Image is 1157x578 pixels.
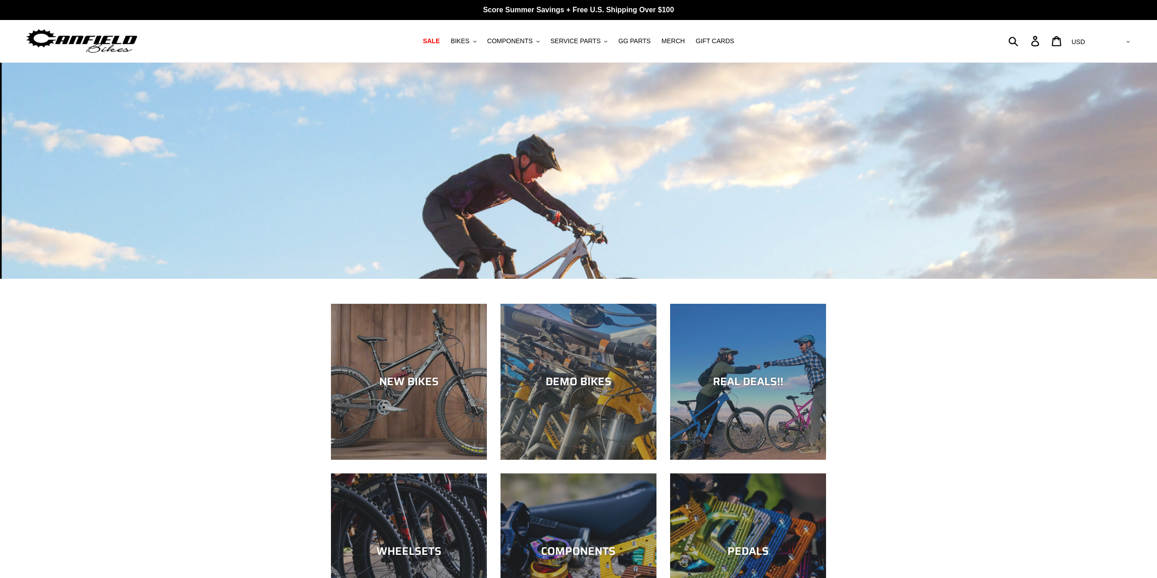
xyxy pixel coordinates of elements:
[670,545,826,558] div: PEDALS
[670,304,826,460] a: REAL DEALS!!
[25,27,139,55] img: Canfield Bikes
[696,37,734,45] span: GIFT CARDS
[546,35,612,47] button: SERVICE PARTS
[661,37,685,45] span: MERCH
[331,545,487,558] div: WHEELSETS
[618,37,651,45] span: GG PARTS
[501,375,656,388] div: DEMO BIKES
[451,37,469,45] span: BIKES
[483,35,544,47] button: COMPONENTS
[691,35,739,47] a: GIFT CARDS
[331,304,487,460] a: NEW BIKES
[551,37,601,45] span: SERVICE PARTS
[331,375,487,388] div: NEW BIKES
[487,37,533,45] span: COMPONENTS
[657,35,689,47] a: MERCH
[1013,31,1037,51] input: Search
[446,35,481,47] button: BIKES
[501,545,656,558] div: COMPONENTS
[670,375,826,388] div: REAL DEALS!!
[418,35,444,47] a: SALE
[614,35,655,47] a: GG PARTS
[423,37,440,45] span: SALE
[501,304,656,460] a: DEMO BIKES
